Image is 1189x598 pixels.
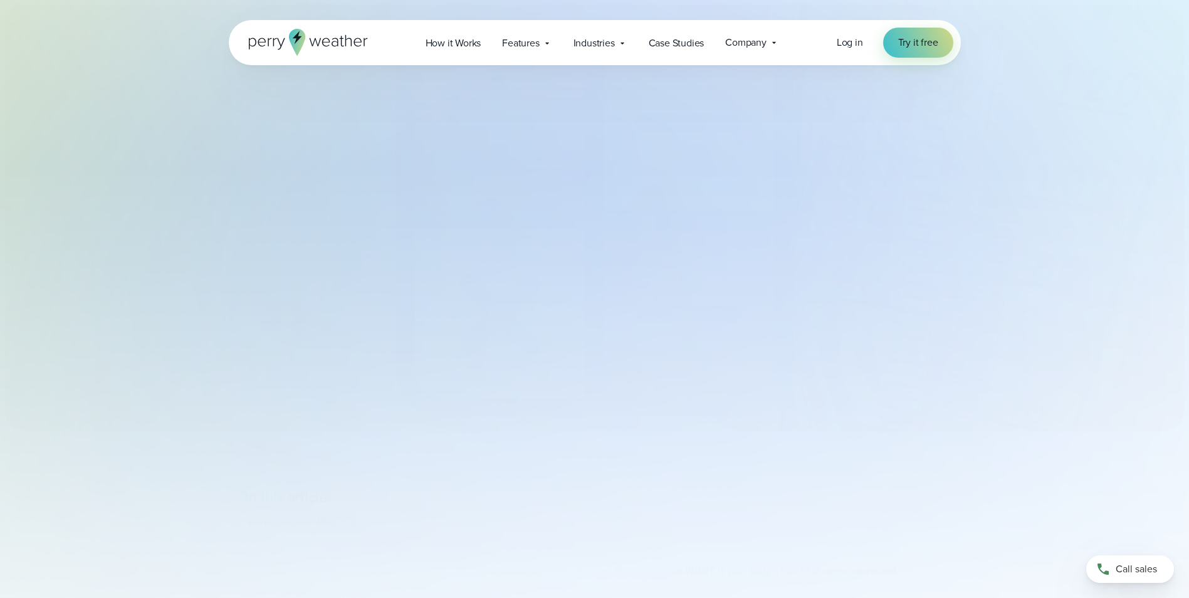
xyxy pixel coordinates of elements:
[883,28,953,58] a: Try it free
[574,36,615,51] span: Industries
[1086,555,1174,583] a: Call sales
[649,36,704,51] span: Case Studies
[837,35,863,50] a: Log in
[725,35,767,50] span: Company
[638,30,715,56] a: Case Studies
[415,30,492,56] a: How it Works
[1116,562,1157,577] span: Call sales
[898,35,938,50] span: Try it free
[426,36,481,51] span: How it Works
[502,36,539,51] span: Features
